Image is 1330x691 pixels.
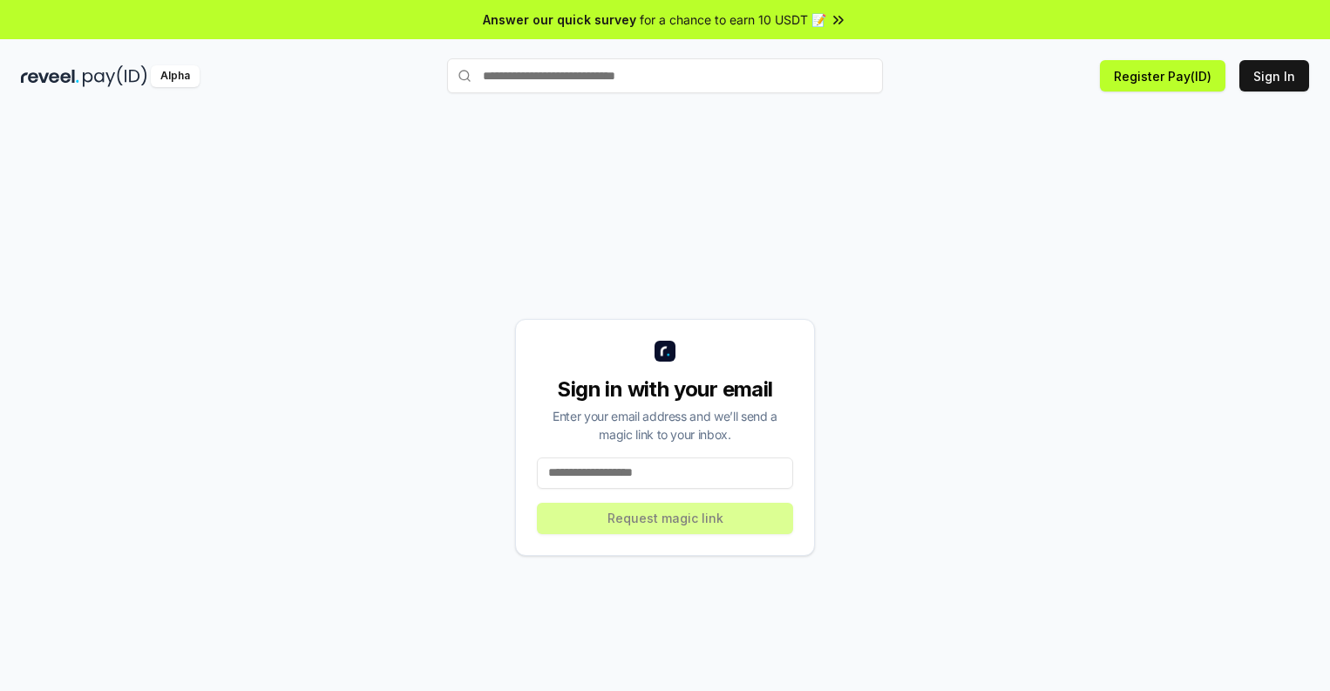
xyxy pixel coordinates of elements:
img: logo_small [655,341,675,362]
span: Answer our quick survey [483,10,636,29]
span: for a chance to earn 10 USDT 📝 [640,10,826,29]
img: reveel_dark [21,65,79,87]
div: Alpha [151,65,200,87]
div: Sign in with your email [537,376,793,403]
button: Register Pay(ID) [1100,60,1225,91]
div: Enter your email address and we’ll send a magic link to your inbox. [537,407,793,444]
img: pay_id [83,65,147,87]
button: Sign In [1239,60,1309,91]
